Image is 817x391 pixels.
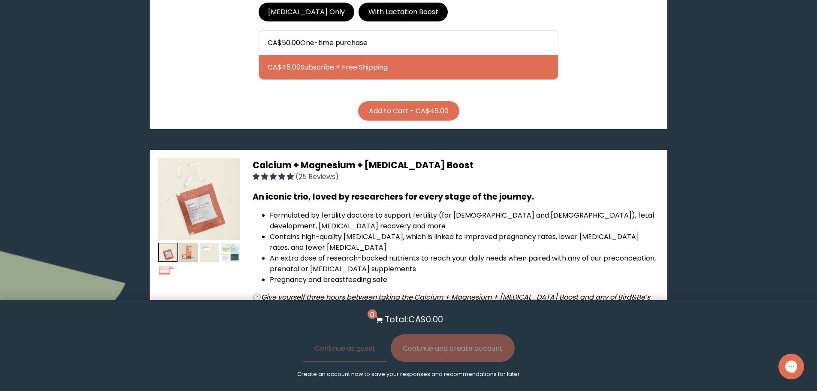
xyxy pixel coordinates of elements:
button: Continue as guest [303,334,387,362]
label: With Lactation Boost [359,3,448,21]
span: Pregnancy and breastfeeding safe [270,275,387,285]
strong: 🕐 [253,292,261,302]
label: [MEDICAL_DATA] Only [259,3,355,21]
img: thumbnail image [221,243,240,262]
li: An extra dose of research-backed nutrients to reach your daily needs when paired with any of our ... [270,253,658,274]
em: Give yourself three hours between taking the Calcium + Magnesium + [MEDICAL_DATA] Boost and any o... [253,292,650,313]
li: Formulated by fertility doctors to support fertility (for [DEMOGRAPHIC_DATA] and [DEMOGRAPHIC_DAT... [270,210,658,231]
img: thumbnail image [158,265,178,284]
span: (25 Reviews) [295,172,339,182]
img: thumbnail image [179,243,199,262]
p: Create an account now to save your responses and recommendations for later [297,370,520,378]
img: thumbnail image [158,158,240,240]
button: Add to Cart - CA$45.00 [358,101,459,121]
button: Continue and create account [391,334,515,362]
p: Total: CA$0.00 [385,313,443,326]
iframe: Gorgias live chat messenger [774,351,808,382]
img: thumbnail image [158,243,178,262]
span: Calcium + Magnesium + [MEDICAL_DATA] Boost [253,159,473,171]
span: 0 [368,309,377,319]
span: 4.84 stars [253,172,295,182]
li: Contains high-quality [MEDICAL_DATA], which is linked to improved pregnancy rates, lower [MEDICAL... [270,231,658,253]
img: thumbnail image [200,243,219,262]
b: An iconic trio, loved by researchers for every stage of the journey. [253,191,534,203]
